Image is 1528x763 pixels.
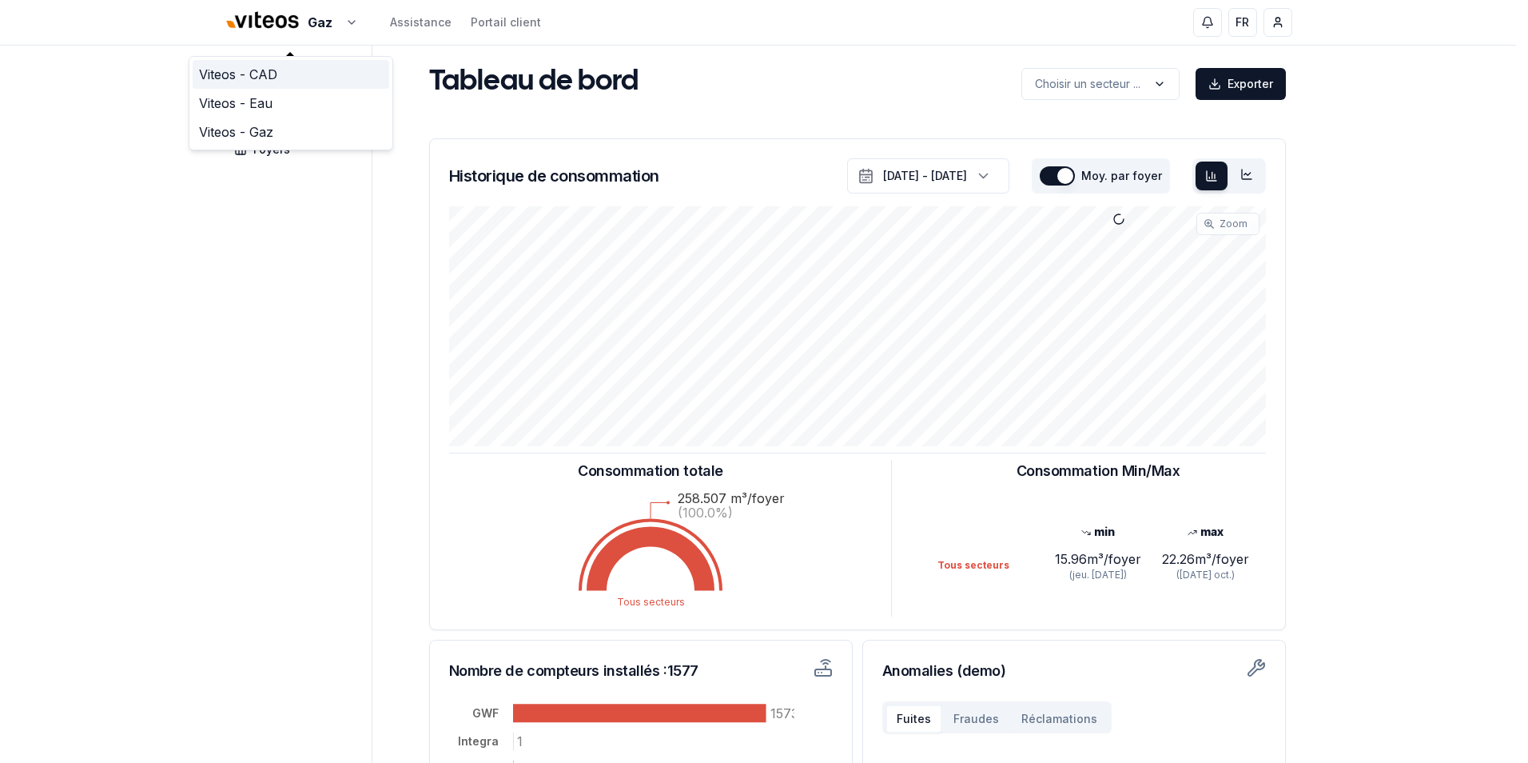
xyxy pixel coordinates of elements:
[678,490,785,506] text: 258.507 m³/foyer
[1152,524,1259,540] div: max
[1045,524,1152,540] div: min
[578,460,722,482] h3: Consommation totale
[1017,460,1180,482] h3: Consommation Min/Max
[1045,569,1152,581] div: (jeu. [DATE])
[678,505,733,521] text: (100.0%)
[1045,549,1152,569] div: 15.96 m³/foyer
[1152,549,1259,569] div: 22.26 m³/foyer
[617,596,685,608] text: Tous secteurs
[1220,218,1247,230] span: Zoom
[937,559,1045,572] div: Tous secteurs
[1152,569,1259,581] div: ([DATE] oct.)
[193,118,389,146] a: Viteos - Gaz
[193,60,389,89] a: Viteos - CAD
[193,89,389,118] a: Viteos - Eau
